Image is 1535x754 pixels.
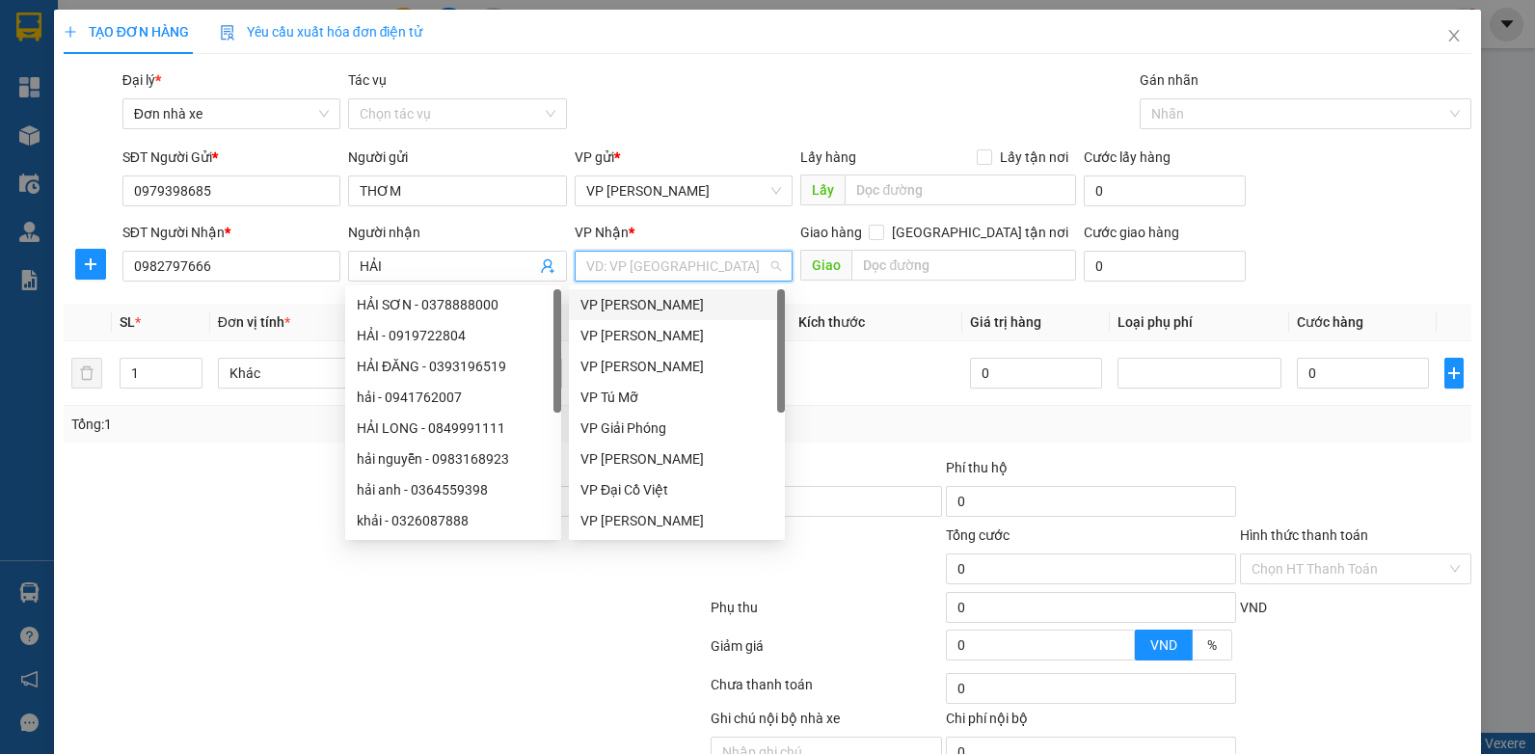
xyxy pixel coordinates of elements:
[71,414,594,435] div: Tổng: 1
[851,250,1075,281] input: Dọc đường
[1444,358,1464,389] button: plus
[800,225,862,240] span: Giao hàng
[357,294,550,315] div: HẢI SƠN - 0378888000
[76,256,105,272] span: plus
[348,222,567,243] div: Người nhận
[345,320,561,351] div: HẢI - 0919722804
[709,674,944,708] div: Chưa thanh toán
[711,708,942,737] div: Ghi chú nội bộ nhà xe
[71,358,102,389] button: delete
[122,222,341,243] div: SĐT Người Nhận
[1445,365,1463,381] span: plus
[569,289,785,320] div: VP QUANG TRUNG
[64,25,77,39] span: plus
[345,382,561,413] div: hải - 0941762007
[1297,314,1363,330] span: Cước hàng
[120,314,135,330] span: SL
[580,325,773,346] div: VP [PERSON_NAME]
[970,358,1102,389] input: 0
[1150,637,1177,653] span: VND
[1240,527,1368,543] label: Hình thức thanh toán
[75,249,106,280] button: plus
[569,505,785,536] div: VP Trần Khát Chân
[345,413,561,444] div: HẢI LONG - 0849991111
[122,147,341,168] div: SĐT Người Gửi
[357,387,550,408] div: hải - 0941762007
[1427,10,1481,64] button: Close
[800,149,856,165] span: Lấy hàng
[229,359,371,388] span: Khác
[220,25,235,40] img: icon
[345,351,561,382] div: HẢI ĐĂNG - 0393196519
[569,413,785,444] div: VP Giải Phóng
[575,147,794,168] div: VP gửi
[884,222,1076,243] span: [GEOGRAPHIC_DATA] tận nơi
[540,258,555,274] span: user-add
[357,417,550,439] div: HẢI LONG - 0849991111
[220,24,423,40] span: Yêu cầu xuất hóa đơn điện tử
[580,479,773,500] div: VP Đại Cồ Việt
[218,314,290,330] span: Đơn vị tính
[580,417,773,439] div: VP Giải Phóng
[1240,600,1267,615] span: VND
[134,99,330,128] span: Đơn nhà xe
[64,24,189,40] span: TẠO ĐƠN HÀNG
[569,320,785,351] div: VP LÊ HỒNG PHONG
[580,356,773,377] div: VP [PERSON_NAME]
[946,527,1010,543] span: Tổng cước
[348,72,387,88] label: Tác vụ
[1084,149,1171,165] label: Cước lấy hàng
[569,444,785,474] div: VP DƯƠNG ĐÌNH NGHỆ
[345,289,561,320] div: HẢI SƠN - 0378888000
[1446,28,1462,43] span: close
[569,382,785,413] div: VP Tú Mỡ
[345,505,561,536] div: khải - 0326087888
[580,387,773,408] div: VP Tú Mỡ
[800,250,851,281] span: Giao
[586,176,782,205] span: VP Trần Khát Chân
[970,314,1041,330] span: Giá trị hàng
[1207,637,1217,653] span: %
[357,356,550,377] div: HẢI ĐĂNG - 0393196519
[357,325,550,346] div: HẢI - 0919722804
[575,225,629,240] span: VP Nhận
[580,294,773,315] div: VP [PERSON_NAME]
[357,479,550,500] div: hải anh - 0364559398
[357,448,550,470] div: hải nguyễn - 0983168923
[1084,251,1246,282] input: Cước giao hàng
[798,314,865,330] span: Kích thước
[357,510,550,531] div: khải - 0326087888
[709,597,944,631] div: Phụ thu
[1140,72,1198,88] label: Gán nhãn
[845,175,1075,205] input: Dọc đường
[946,708,1236,737] div: Chi phí nội bộ
[992,147,1076,168] span: Lấy tận nơi
[1084,175,1246,206] input: Cước lấy hàng
[1084,225,1179,240] label: Cước giao hàng
[800,175,845,205] span: Lấy
[345,444,561,474] div: hải nguyễn - 0983168923
[580,448,773,470] div: VP [PERSON_NAME]
[345,474,561,505] div: hải anh - 0364559398
[569,474,785,505] div: VP Đại Cồ Việt
[569,351,785,382] div: VP Linh Đàm
[580,510,773,531] div: VP [PERSON_NAME]
[348,147,567,168] div: Người gửi
[1110,304,1290,341] th: Loại phụ phí
[709,635,944,669] div: Giảm giá
[946,457,1236,486] div: Phí thu hộ
[122,72,161,88] span: Đại lý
